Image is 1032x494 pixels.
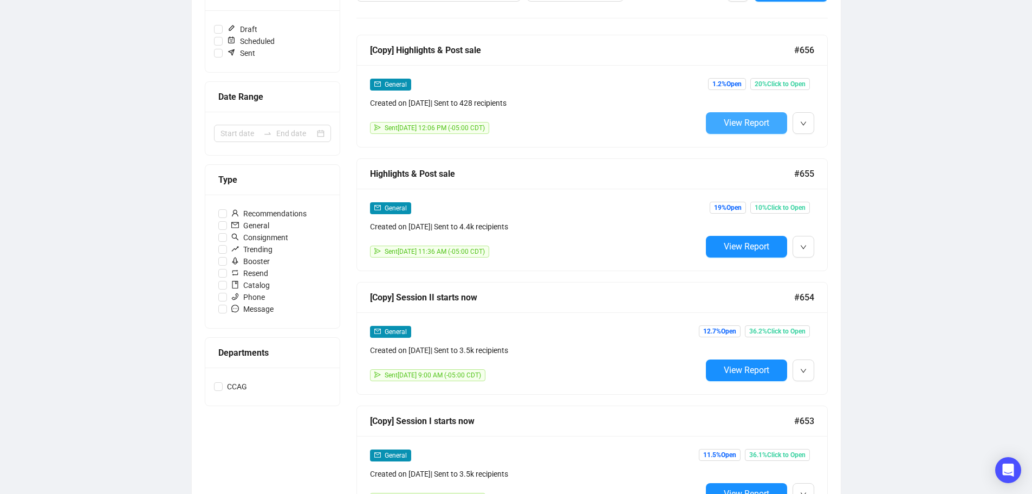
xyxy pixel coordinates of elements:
span: General [385,81,407,88]
span: mail [374,452,381,458]
span: 12.7% Open [699,325,741,337]
span: Recommendations [227,208,311,220]
span: 11.5% Open [699,449,741,461]
span: mail [231,221,239,229]
span: Message [227,303,278,315]
span: 10% Click to Open [750,202,810,214]
div: Created on [DATE] | Sent to 428 recipients [370,97,702,109]
span: send [374,248,381,254]
span: Scheduled [223,35,279,47]
div: [Copy] Session II starts now [370,291,794,304]
span: #656 [794,43,814,57]
span: #655 [794,167,814,181]
span: General [385,328,407,336]
span: user [231,209,239,217]
span: 19% Open [710,202,746,214]
span: Phone [227,291,269,303]
span: mail [374,81,381,87]
span: down [800,120,807,127]
span: Resend [227,267,272,279]
div: Created on [DATE] | Sent to 3.5k recipients [370,468,702,480]
div: Type [218,173,327,187]
button: View Report [706,112,787,134]
a: Highlights & Post sale#655mailGeneralCreated on [DATE]| Sent to 4.4k recipientssendSent[DATE] 11:... [356,158,828,271]
span: General [227,220,274,232]
span: search [231,233,239,241]
span: Catalog [227,279,274,291]
span: Sent [DATE] 12:06 PM (-05:00 CDT) [385,124,485,132]
span: down [800,368,807,374]
span: down [800,244,807,251]
div: Highlights & Post sale [370,167,794,181]
span: phone [231,293,239,300]
div: Open Intercom Messenger [995,457,1021,483]
input: End date [276,127,315,139]
button: View Report [706,360,787,381]
span: send [374,371,381,378]
button: View Report [706,236,787,258]
span: #654 [794,291,814,304]
span: Sent [DATE] 9:00 AM (-05:00 CDT) [385,371,481,379]
span: send [374,124,381,131]
a: [Copy] Highlights & Post sale#656mailGeneralCreated on [DATE]| Sent to 428 recipientssendSent[DAT... [356,35,828,147]
span: rocket [231,257,239,265]
span: message [231,305,239,312]
span: #653 [794,414,814,428]
input: Start date [220,127,259,139]
span: book [231,281,239,288]
span: Sent [DATE] 11:36 AM (-05:00 CDT) [385,248,485,255]
div: Created on [DATE] | Sent to 4.4k recipients [370,221,702,233]
span: View Report [724,241,769,252]
span: to [263,129,272,138]
span: General [385,452,407,459]
span: 1.2% Open [708,78,746,90]
div: Date Range [218,90,327,104]
div: Created on [DATE] | Sent to 3.5k recipients [370,344,702,356]
span: rise [231,245,239,253]
div: [Copy] Highlights & Post sale [370,43,794,57]
span: View Report [724,365,769,375]
span: swap-right [263,129,272,138]
div: Departments [218,346,327,360]
span: Sent [223,47,259,59]
span: CCAG [223,381,251,393]
span: Consignment [227,232,293,243]
span: Booster [227,255,274,267]
span: View Report [724,118,769,128]
span: mail [374,204,381,211]
span: 36.2% Click to Open [745,325,810,337]
span: 36.1% Click to Open [745,449,810,461]
span: 20% Click to Open [750,78,810,90]
span: Trending [227,243,277,255]
div: [Copy] Session I starts now [370,414,794,428]
span: mail [374,328,381,335]
span: Draft [223,23,262,35]
span: General [385,204,407,212]
span: retweet [231,269,239,277]
a: [Copy] Session II starts now#654mailGeneralCreated on [DATE]| Sent to 3.5k recipientssendSent[DAT... [356,282,828,395]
